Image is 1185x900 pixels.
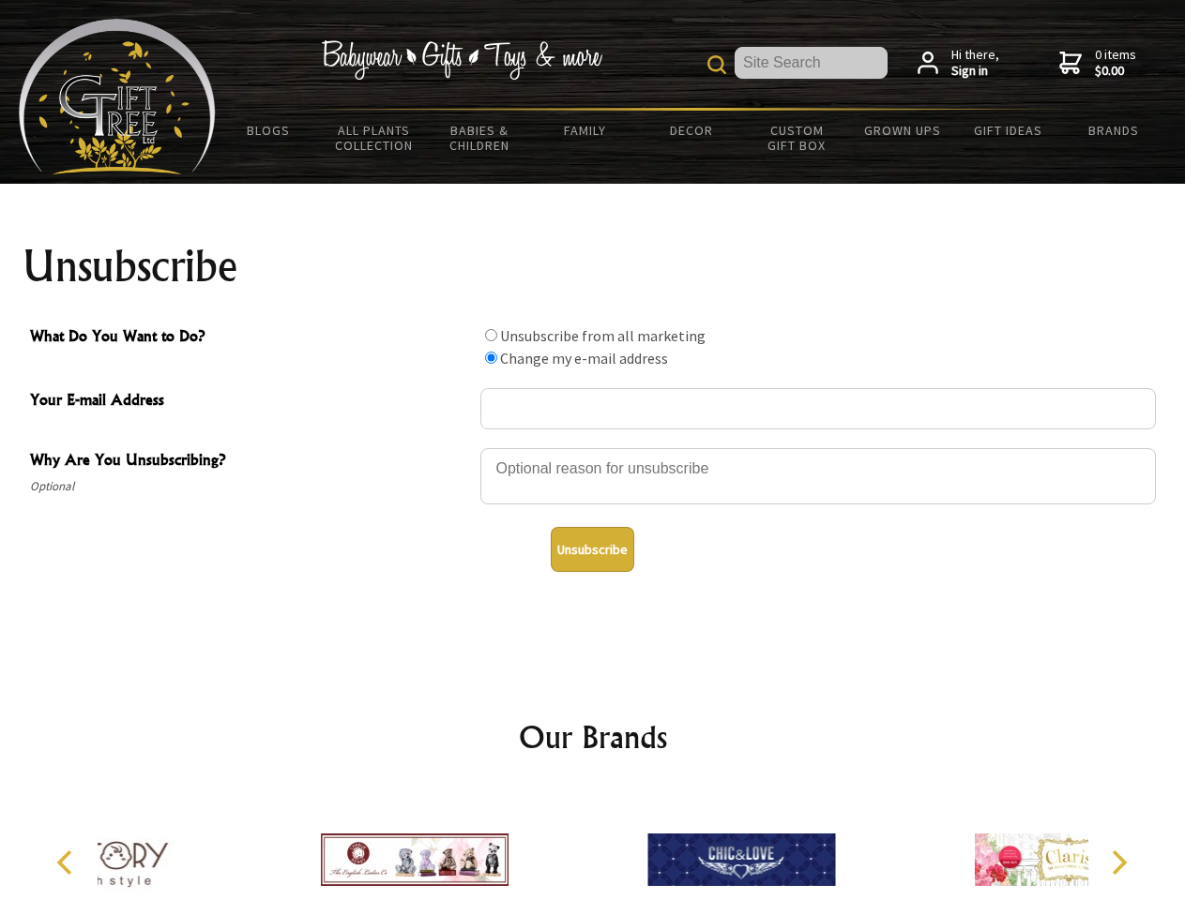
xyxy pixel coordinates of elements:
[30,324,471,352] span: What Do You Want to Do?
[533,111,639,150] a: Family
[1095,63,1136,80] strong: $0.00
[951,63,999,80] strong: Sign in
[427,111,533,165] a: Babies & Children
[23,244,1163,289] h1: Unsubscribe
[955,111,1061,150] a: Gift Ideas
[1098,842,1139,883] button: Next
[707,55,726,74] img: product search
[849,111,955,150] a: Grown Ups
[47,842,88,883] button: Previous
[744,111,850,165] a: Custom Gift Box
[480,448,1156,504] textarea: Why Are You Unsubscribing?
[38,714,1148,759] h2: Our Brands
[321,40,602,80] img: Babywear - Gifts - Toys & more
[500,326,706,345] label: Unsubscribe from all marketing
[30,448,471,475] span: Why Are You Unsubscribing?
[1059,47,1136,80] a: 0 items$0.00
[500,349,668,367] label: Change my e-mail address
[30,475,471,498] span: Optional
[1061,111,1167,150] a: Brands
[951,47,999,80] span: Hi there,
[322,111,428,165] a: All Plants Collection
[485,329,497,341] input: What Do You Want to Do?
[30,388,471,415] span: Your E-mail Address
[638,111,744,150] a: Decor
[551,527,634,572] button: Unsubscribe
[480,388,1156,429] input: Your E-mail Address
[735,47,888,79] input: Site Search
[19,19,216,174] img: Babyware - Gifts - Toys and more...
[216,111,322,150] a: BLOGS
[485,352,497,364] input: What Do You Want to Do?
[918,47,999,80] a: Hi there,Sign in
[1095,46,1136,80] span: 0 items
